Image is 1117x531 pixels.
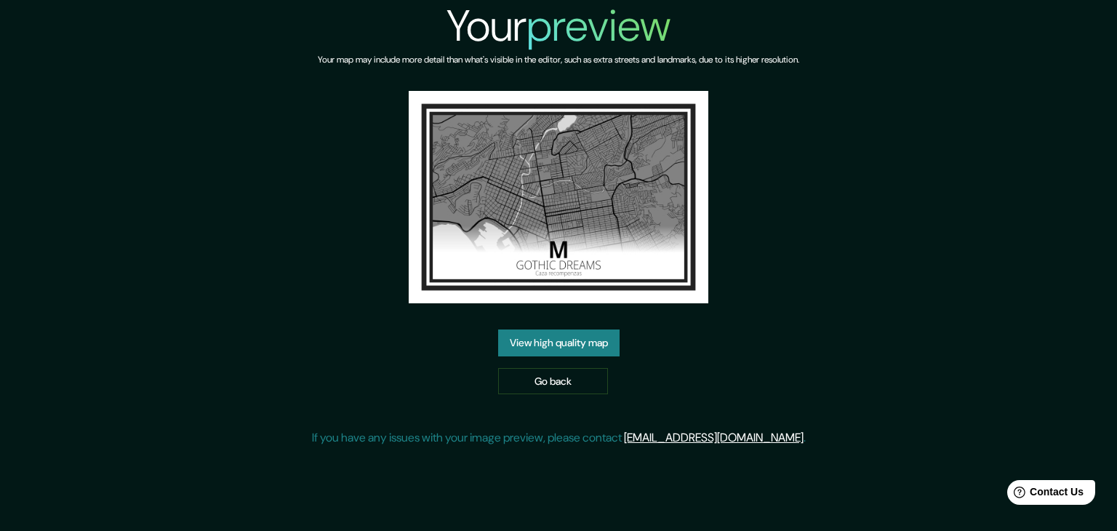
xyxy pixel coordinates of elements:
[498,330,620,356] a: View high quality map
[312,429,806,447] p: If you have any issues with your image preview, please contact .
[624,430,804,445] a: [EMAIL_ADDRESS][DOMAIN_NAME]
[498,368,608,395] a: Go back
[318,52,799,68] h6: Your map may include more detail than what's visible in the editor, such as extra streets and lan...
[409,91,708,303] img: created-map-preview
[988,474,1101,515] iframe: Help widget launcher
